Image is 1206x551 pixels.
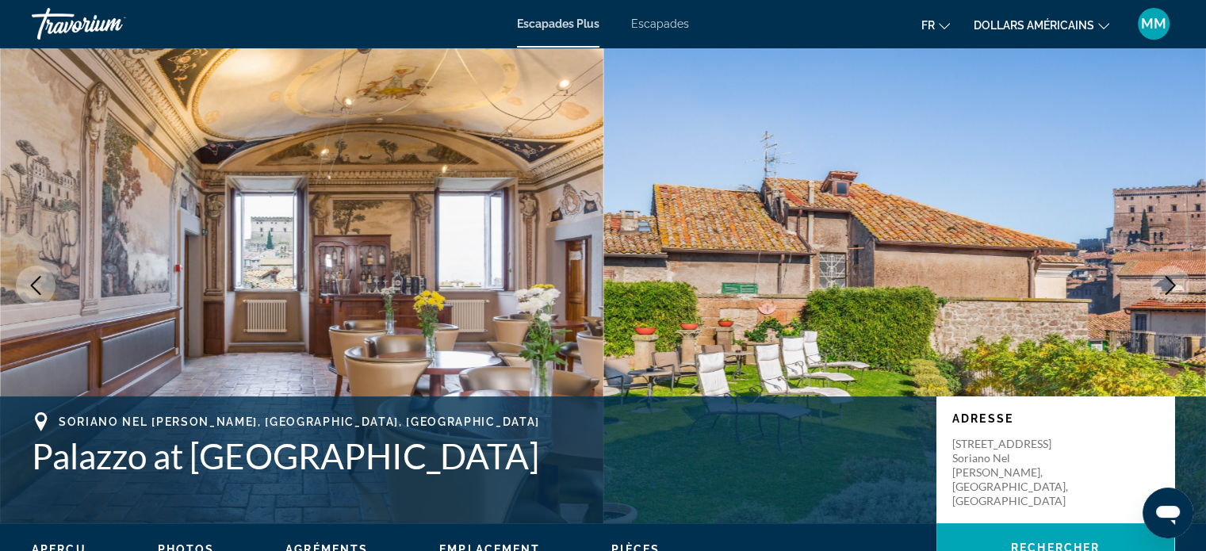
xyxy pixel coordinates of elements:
button: Next image [1150,266,1190,305]
font: MM [1141,15,1166,32]
a: Escapades Plus [517,17,599,30]
button: Menu utilisateur [1133,7,1174,40]
font: dollars américains [974,19,1094,32]
a: Escapades [631,17,689,30]
span: Soriano Nel [PERSON_NAME], [GEOGRAPHIC_DATA], [GEOGRAPHIC_DATA] [59,415,540,428]
h1: Palazzo at [GEOGRAPHIC_DATA] [32,435,921,476]
iframe: Bouton de lancement de la fenêtre de messagerie [1143,488,1193,538]
font: fr [921,19,935,32]
button: Changer de langue [921,13,950,36]
button: Changer de devise [974,13,1109,36]
p: Adresse [952,412,1158,425]
button: Previous image [16,266,56,305]
p: [STREET_ADDRESS] Soriano Nel [PERSON_NAME], [GEOGRAPHIC_DATA], [GEOGRAPHIC_DATA] [952,437,1079,508]
a: Travorium [32,3,190,44]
